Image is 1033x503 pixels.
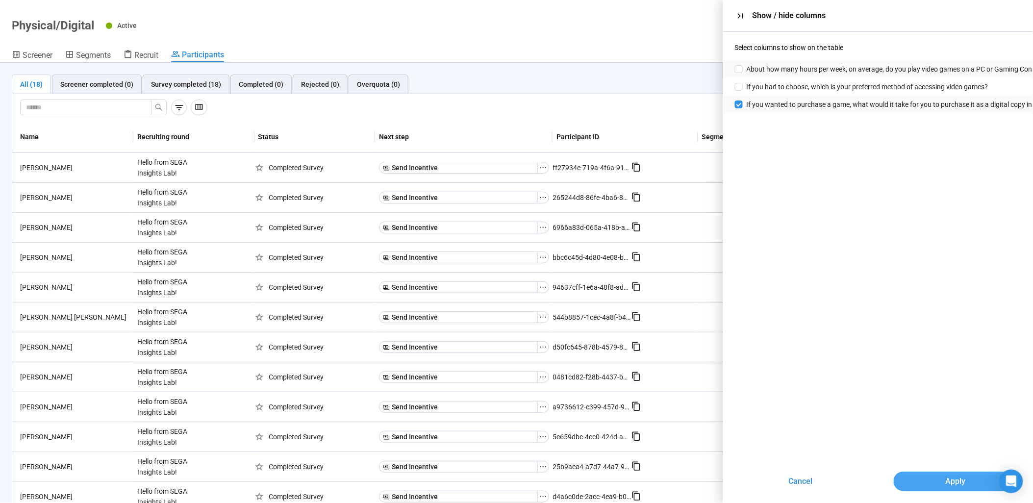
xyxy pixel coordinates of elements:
[16,431,133,442] div: [PERSON_NAME]
[379,311,537,323] button: Send Incentive
[739,472,863,491] button: Cancel
[124,50,158,62] a: Recruit
[392,312,438,323] span: Send Incentive
[16,372,133,382] div: [PERSON_NAME]
[151,100,167,115] button: search
[151,79,221,90] div: Survey completed (18)
[133,302,207,332] div: Hello from SEGA Insights Lab!
[182,50,224,59] span: Participants
[553,431,631,442] div: 5e659dbc-4cc0-424d-a37a-3b3bcaa5e061
[133,422,207,452] div: Hello from SEGA Insights Lab!
[155,103,163,111] span: search
[553,461,631,472] div: 25b9aea4-a7d7-44a7-9ae0-e47326b55f1d
[753,10,1017,22] div: Show / hide columns
[254,222,376,233] div: Completed Survey
[1000,470,1023,493] div: Open Intercom Messenger
[133,183,207,212] div: Hello from SEGA Insights Lab!
[392,372,438,382] span: Send Incentive
[539,283,547,291] span: ellipsis
[553,342,631,352] div: d50fc645-878b-4579-8811-0dde291219b2
[537,311,549,323] button: ellipsis
[539,224,547,231] span: ellipsis
[553,222,631,233] div: 6966a83d-065a-418b-ad66-1e81a8167a02
[16,491,133,502] div: [PERSON_NAME]
[254,252,376,263] div: Completed Survey
[539,343,547,351] span: ellipsis
[539,373,547,381] span: ellipsis
[23,50,52,60] span: Screener
[539,194,547,201] span: ellipsis
[16,312,133,323] div: [PERSON_NAME] [PERSON_NAME]
[539,433,547,441] span: ellipsis
[747,81,988,92] span: If you had to choose, which is your preferred method of accessing video games?
[133,452,207,481] div: Hello from SEGA Insights Lab!
[16,282,133,293] div: [PERSON_NAME]
[254,491,376,502] div: Completed Survey
[392,491,438,502] span: Send Incentive
[133,273,207,302] div: Hello from SEGA Insights Lab!
[379,491,537,503] button: Send Incentive
[65,50,111,62] a: Segments
[254,372,376,382] div: Completed Survey
[16,192,133,203] div: [PERSON_NAME]
[379,401,537,413] button: Send Incentive
[254,461,376,472] div: Completed Survey
[379,461,537,473] button: Send Incentive
[539,463,547,471] span: ellipsis
[133,392,207,422] div: Hello from SEGA Insights Lab!
[553,192,631,203] div: 265244d8-86fe-4ba6-89b1-7fa127c65733
[12,50,52,62] a: Screener
[133,153,207,182] div: Hello from SEGA Insights Lab!
[254,312,376,323] div: Completed Survey
[254,402,376,412] div: Completed Survey
[375,121,553,153] th: Next step
[537,222,549,233] button: ellipsis
[16,252,133,263] div: [PERSON_NAME]
[301,79,339,90] div: Rejected (0)
[537,461,549,473] button: ellipsis
[539,164,547,172] span: ellipsis
[12,121,133,153] th: Name
[20,79,43,90] div: All (18)
[392,282,438,293] span: Send Incentive
[537,162,549,174] button: ellipsis
[392,402,438,412] span: Send Incentive
[379,431,537,443] button: Send Incentive
[254,282,376,293] div: Completed Survey
[379,251,537,263] button: Send Incentive
[133,213,207,242] div: Hello from SEGA Insights Lab!
[392,461,438,472] span: Send Incentive
[254,162,376,173] div: Completed Survey
[357,79,400,90] div: Overquota (0)
[894,472,1018,491] button: Apply
[553,282,631,293] div: 94637cff-1e6a-48f8-ad7a-647b5de91cbe
[254,121,376,153] th: Status
[134,50,158,60] span: Recruit
[16,342,133,352] div: [PERSON_NAME]
[379,281,537,293] button: Send Incentive
[539,493,547,501] span: ellipsis
[539,253,547,261] span: ellipsis
[945,475,965,487] span: Apply
[539,313,547,321] span: ellipsis
[392,222,438,233] span: Send Incentive
[379,162,537,174] button: Send Incentive
[537,491,549,503] button: ellipsis
[239,79,283,90] div: Completed (0)
[553,372,631,382] div: 0481cd82-f28b-4437-b322-70655cbd4fd4
[537,371,549,383] button: ellipsis
[16,222,133,233] div: [PERSON_NAME]
[16,162,133,173] div: [PERSON_NAME]
[537,251,549,263] button: ellipsis
[698,121,859,153] th: Segments
[788,475,812,487] span: Cancel
[537,281,549,293] button: ellipsis
[133,362,207,392] div: Hello from SEGA Insights Lab!
[171,50,224,62] a: Participants
[392,431,438,442] span: Send Incentive
[537,341,549,353] button: ellipsis
[254,192,376,203] div: Completed Survey
[392,192,438,203] span: Send Incentive
[133,332,207,362] div: Hello from SEGA Insights Lab!
[539,403,547,411] span: ellipsis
